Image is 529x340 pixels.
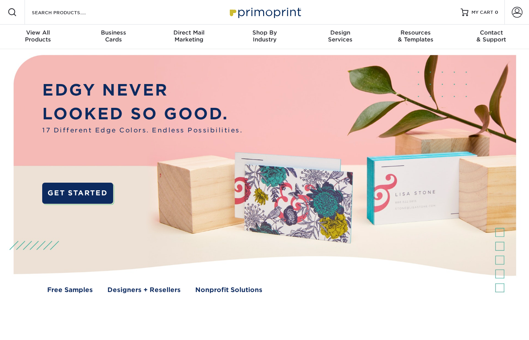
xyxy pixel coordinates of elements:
span: MY CART [471,9,493,16]
span: Design [302,29,378,36]
div: Services [302,29,378,43]
a: Direct MailMarketing [151,25,227,49]
a: GET STARTED [42,183,113,203]
span: Direct Mail [151,29,227,36]
a: Free Samples [47,285,93,295]
a: Shop ByIndustry [227,25,302,49]
div: Marketing [151,29,227,43]
span: Resources [378,29,453,36]
p: EDGY NEVER [42,78,242,102]
div: Industry [227,29,302,43]
p: LOOKED SO GOOD. [42,102,242,125]
a: Nonprofit Solutions [195,285,262,295]
input: SEARCH PRODUCTS..... [31,8,106,17]
a: Designers + Resellers [107,285,181,295]
a: Resources& Templates [378,25,453,49]
a: Contact& Support [453,25,529,49]
a: DesignServices [302,25,378,49]
span: Shop By [227,29,302,36]
img: Primoprint [226,4,303,20]
span: Business [76,29,151,36]
span: Contact [453,29,529,36]
a: BusinessCards [76,25,151,49]
div: & Support [453,29,529,43]
div: & Templates [378,29,453,43]
span: 17 Different Edge Colors. Endless Possibilities. [42,125,242,135]
iframe: Google Customer Reviews [2,317,65,337]
div: Cards [76,29,151,43]
span: 0 [495,10,498,15]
